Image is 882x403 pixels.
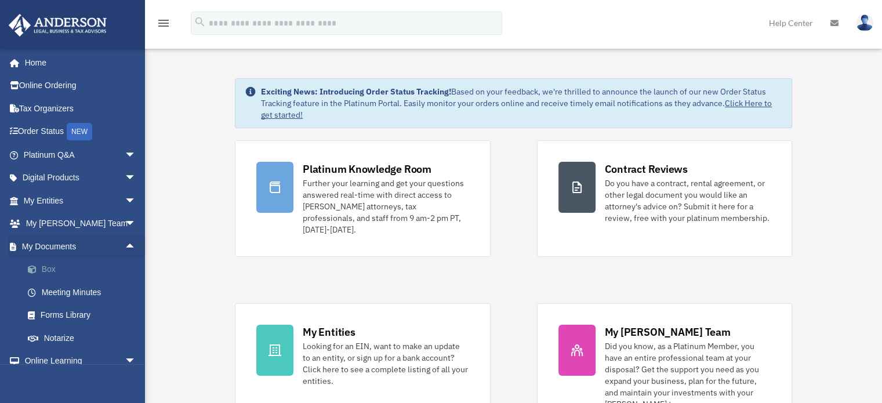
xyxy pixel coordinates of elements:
div: NEW [67,123,92,140]
a: Tax Organizers [8,97,154,120]
a: Platinum Knowledge Room Further your learning and get your questions answered real-time with dire... [235,140,490,257]
a: Digital Productsarrow_drop_down [8,166,154,190]
div: My Entities [303,325,355,339]
a: My [PERSON_NAME] Teamarrow_drop_down [8,212,154,235]
a: Online Ordering [8,74,154,97]
a: menu [157,20,170,30]
a: My Entitiesarrow_drop_down [8,189,154,212]
div: Platinum Knowledge Room [303,162,431,176]
a: Meeting Minutes [16,281,154,304]
span: arrow_drop_down [125,212,148,236]
span: arrow_drop_up [125,235,148,259]
div: Do you have a contract, rental agreement, or other legal document you would like an attorney's ad... [605,177,771,224]
span: arrow_drop_down [125,350,148,373]
a: Contract Reviews Do you have a contract, rental agreement, or other legal document you would like... [537,140,792,257]
span: arrow_drop_down [125,189,148,213]
strong: Exciting News: Introducing Order Status Tracking! [261,86,451,97]
div: Based on your feedback, we're thrilled to announce the launch of our new Order Status Tracking fe... [261,86,782,121]
a: Home [8,51,148,74]
div: My [PERSON_NAME] Team [605,325,731,339]
a: Notarize [16,326,154,350]
span: arrow_drop_down [125,166,148,190]
div: Looking for an EIN, want to make an update to an entity, or sign up for a bank account? Click her... [303,340,469,387]
img: User Pic [856,14,873,31]
span: arrow_drop_down [125,143,148,167]
div: Further your learning and get your questions answered real-time with direct access to [PERSON_NAM... [303,177,469,235]
div: Contract Reviews [605,162,688,176]
a: Online Learningarrow_drop_down [8,350,154,373]
a: Order StatusNEW [8,120,154,144]
i: search [194,16,206,28]
a: Platinum Q&Aarrow_drop_down [8,143,154,166]
a: My Documentsarrow_drop_up [8,235,154,258]
a: Forms Library [16,304,154,327]
a: Box [16,258,154,281]
i: menu [157,16,170,30]
a: Click Here to get started! [261,98,772,120]
img: Anderson Advisors Platinum Portal [5,14,110,37]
